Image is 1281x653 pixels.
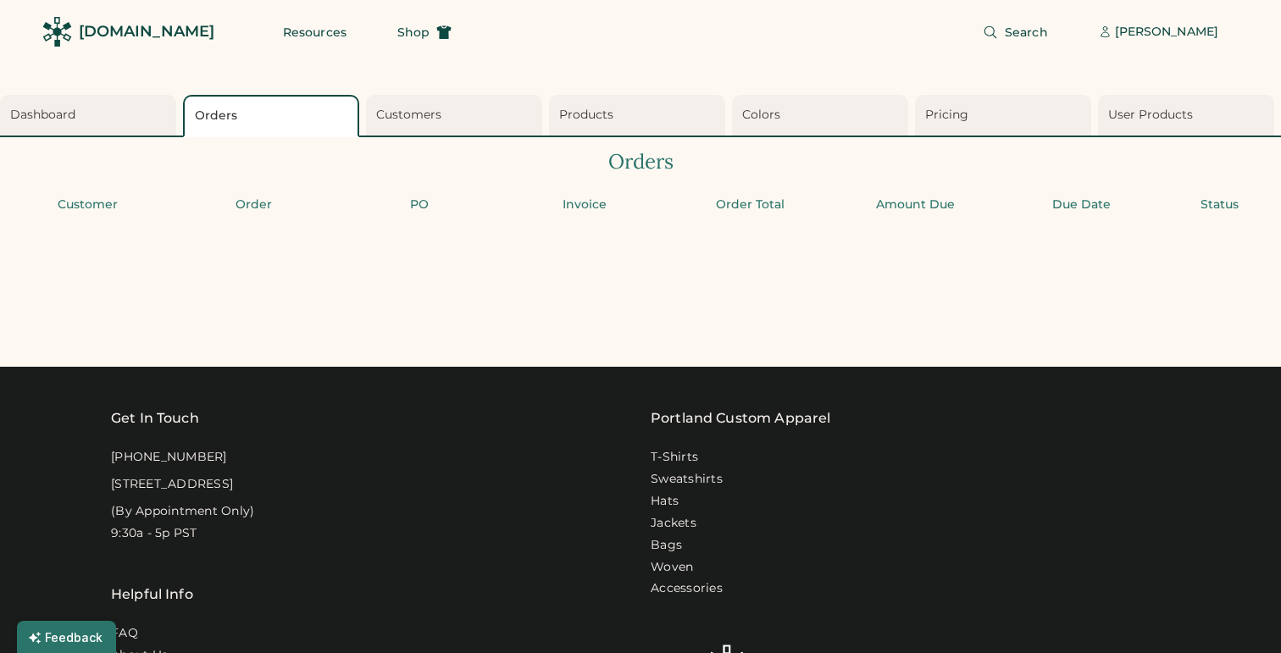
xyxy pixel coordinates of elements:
[1108,107,1269,124] div: User Products
[1169,196,1271,213] div: Status
[377,15,472,49] button: Shop
[42,17,72,47] img: Rendered Logo - Screens
[1005,26,1048,38] span: Search
[962,15,1068,49] button: Search
[673,196,828,213] div: Order Total
[838,196,993,213] div: Amount Due
[651,537,682,554] a: Bags
[559,107,720,124] div: Products
[341,196,496,213] div: PO
[195,108,352,125] div: Orders
[1115,24,1218,41] div: [PERSON_NAME]
[651,493,679,510] a: Hats
[175,196,330,213] div: Order
[111,408,199,429] div: Get In Touch
[111,584,193,605] div: Helpful Info
[376,107,537,124] div: Customers
[111,449,227,466] div: [PHONE_NUMBER]
[10,107,171,124] div: Dashboard
[111,525,197,542] div: 9:30a - 5p PST
[397,26,430,38] span: Shop
[111,625,138,642] a: FAQ
[10,196,165,213] div: Customer
[651,471,723,488] a: Sweatshirts
[651,580,723,597] a: Accessories
[507,196,662,213] div: Invoice
[1004,196,1159,213] div: Due Date
[111,476,233,493] div: [STREET_ADDRESS]
[79,21,214,42] div: [DOMAIN_NAME]
[925,107,1086,124] div: Pricing
[742,107,903,124] div: Colors
[651,515,696,532] a: Jackets
[263,15,367,49] button: Resources
[651,408,830,429] a: Portland Custom Apparel
[651,559,693,576] a: Woven
[651,449,698,466] a: T-Shirts
[111,503,254,520] div: (By Appointment Only)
